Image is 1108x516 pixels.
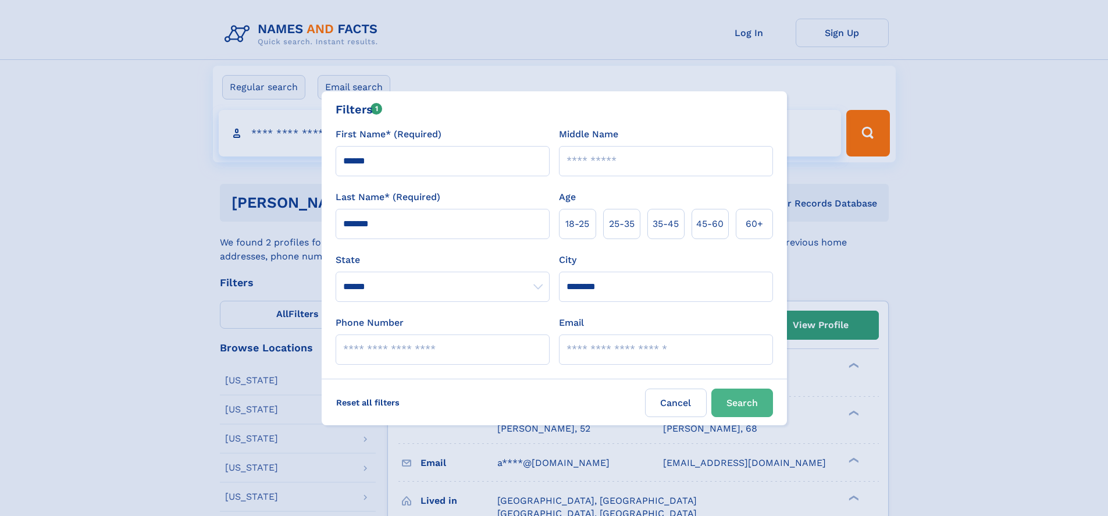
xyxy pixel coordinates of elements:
[696,217,724,231] span: 45‑60
[559,316,584,330] label: Email
[559,127,618,141] label: Middle Name
[329,389,407,417] label: Reset all filters
[336,253,550,267] label: State
[336,190,440,204] label: Last Name* (Required)
[609,217,635,231] span: 25‑35
[653,217,679,231] span: 35‑45
[336,127,441,141] label: First Name* (Required)
[565,217,589,231] span: 18‑25
[559,253,576,267] label: City
[746,217,763,231] span: 60+
[645,389,707,417] label: Cancel
[336,101,383,118] div: Filters
[711,389,773,417] button: Search
[336,316,404,330] label: Phone Number
[559,190,576,204] label: Age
